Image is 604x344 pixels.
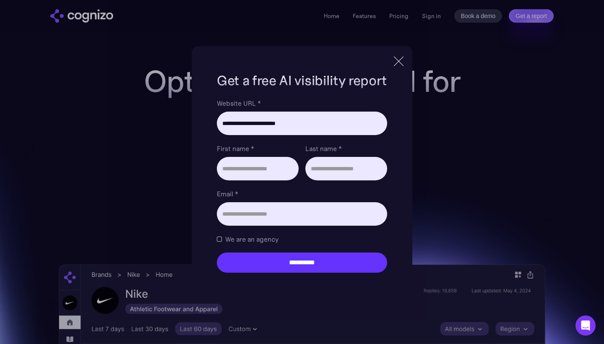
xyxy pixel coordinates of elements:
[305,143,387,154] label: Last name *
[217,143,299,154] label: First name *
[217,189,387,199] label: Email *
[225,234,279,244] span: We are an agency
[217,98,387,108] label: Website URL *
[575,315,596,336] div: Open Intercom Messenger
[217,98,387,273] form: Brand Report Form
[217,71,387,90] h1: Get a free AI visibility report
